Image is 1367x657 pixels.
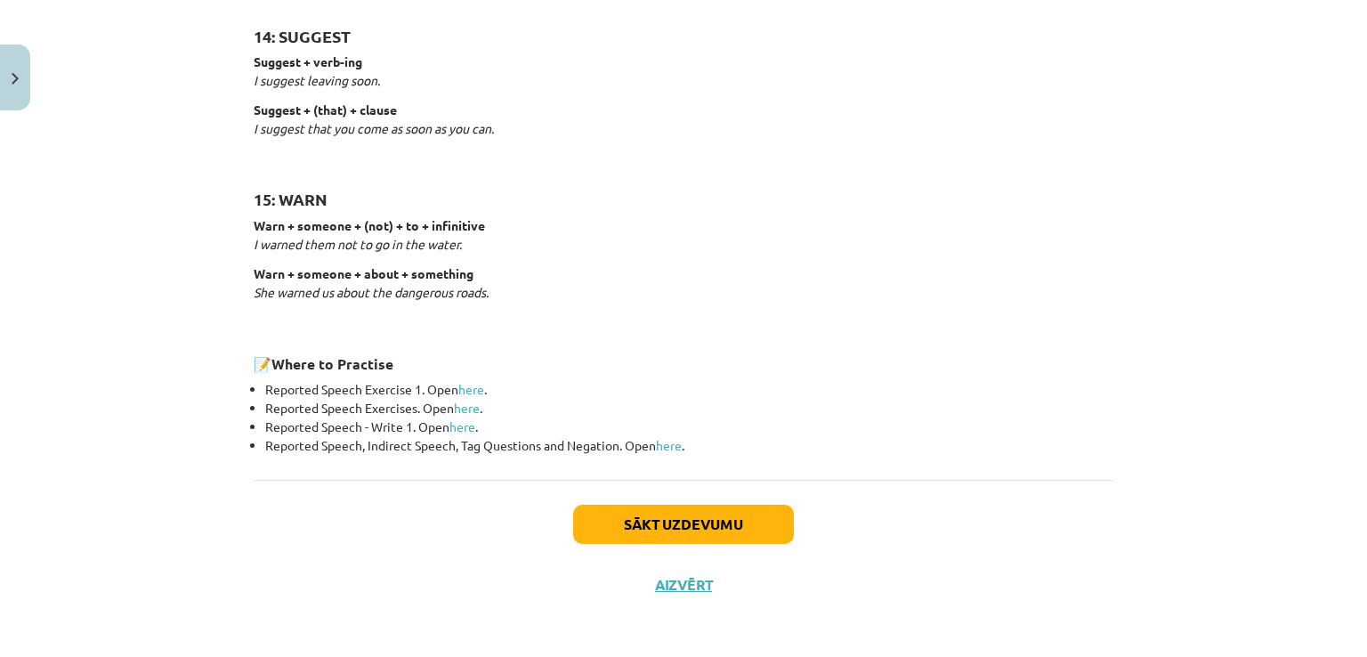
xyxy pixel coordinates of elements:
[454,400,480,416] a: here
[271,354,393,373] strong: Where to Practise
[254,189,328,209] strong: 15: WARN
[254,284,489,300] em: She warned us about the dangerous roads.
[254,265,473,281] strong: Warn + someone + about + something
[656,437,682,453] a: here
[254,53,362,69] strong: Suggest + verb-ing
[254,342,1113,375] h3: 📝
[265,399,1113,418] li: Reported Speech Exercises. Open .
[254,72,380,88] em: I suggest leaving soon.
[449,418,475,434] a: here
[254,120,494,136] em: I suggest that you come as soon as you can.
[254,217,485,233] strong: Warn + someone + (not) + to + infinitive
[650,576,717,594] button: Aizvērt
[458,381,484,397] a: here
[12,73,19,85] img: icon-close-lesson-0947bae3869378f0d4975bcd49f059093ad1ed9edebbc8119c70593378902aed.svg
[573,505,794,544] button: Sākt uzdevumu
[265,380,1113,399] li: Reported Speech Exercise 1. Open .
[265,418,1113,436] li: Reported Speech - Write 1. Open .
[254,236,462,252] em: I warned them not to go in the water.
[254,101,397,118] strong: Suggest + (that) + clause
[265,436,1113,455] li: Reported Speech, Indirect Speech, Tag Questions and Negation. Open .
[254,26,351,46] strong: 14: SUGGEST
